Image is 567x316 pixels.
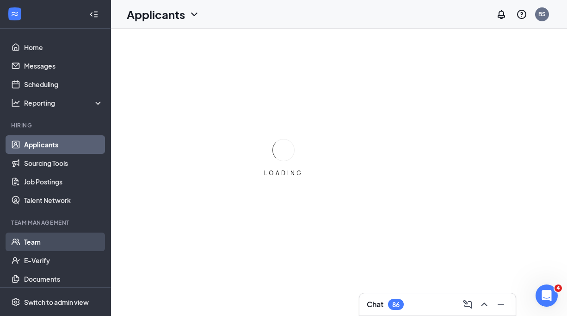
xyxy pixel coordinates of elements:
[24,75,103,94] a: Scheduling
[493,297,508,312] button: Minimize
[24,233,103,251] a: Team
[24,270,103,288] a: Documents
[24,251,103,270] a: E-Verify
[10,9,19,19] svg: WorkstreamLogo
[127,6,185,22] h1: Applicants
[189,9,200,20] svg: ChevronDown
[24,57,103,75] a: Messages
[367,299,383,310] h3: Chat
[24,38,103,57] a: Home
[392,301,400,309] div: 86
[477,297,492,312] button: ChevronUp
[496,9,507,20] svg: Notifications
[24,191,103,209] a: Talent Network
[555,284,562,292] span: 4
[462,299,473,310] svg: ComposeMessage
[260,169,307,177] div: LOADING
[24,172,103,191] a: Job Postings
[89,10,99,19] svg: Collapse
[11,98,20,107] svg: Analysis
[495,299,506,310] svg: Minimize
[24,98,104,107] div: Reporting
[24,297,89,307] div: Switch to admin view
[516,9,527,20] svg: QuestionInfo
[11,219,101,227] div: Team Management
[479,299,490,310] svg: ChevronUp
[24,154,103,172] a: Sourcing Tools
[536,284,558,307] iframe: Intercom live chat
[538,10,546,18] div: BS
[11,297,20,307] svg: Settings
[24,135,103,154] a: Applicants
[11,121,101,129] div: Hiring
[460,297,475,312] button: ComposeMessage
